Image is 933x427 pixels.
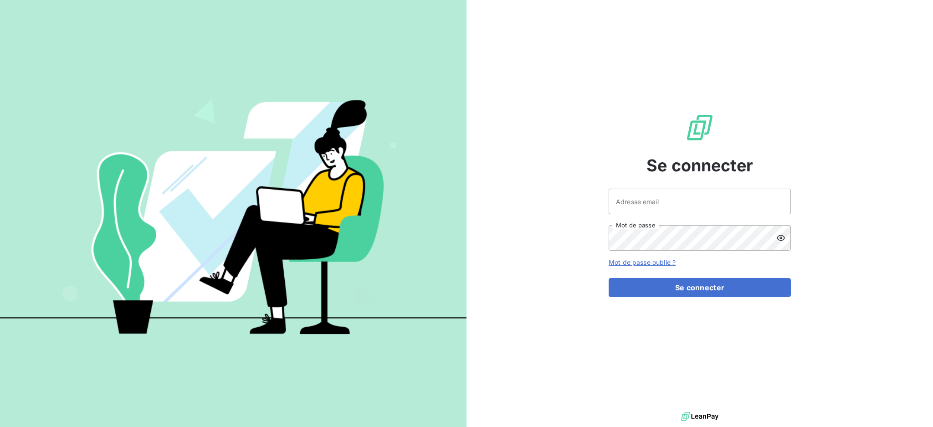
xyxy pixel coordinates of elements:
a: Mot de passe oublié ? [609,258,676,266]
button: Se connecter [609,278,791,297]
span: Se connecter [646,153,753,178]
img: Logo LeanPay [685,113,714,142]
input: placeholder [609,189,791,214]
img: logo [681,410,718,423]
